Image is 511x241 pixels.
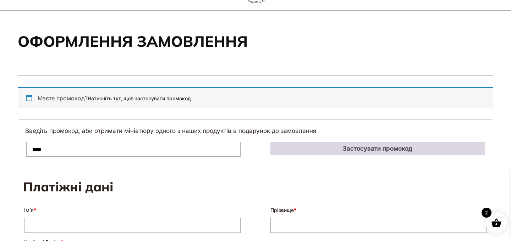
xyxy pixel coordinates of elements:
[25,127,486,135] p: Введіть промокод, аби отримати мініатюру одного з наших продуктів в подарунок до замовлення
[270,142,485,155] button: Застосувати промокод
[270,205,487,215] label: Прізвище
[18,87,493,108] div: Маєте промокод?
[88,95,191,101] a: Натисніть тут, щоб застосувати промокод
[24,205,241,215] label: Ім’я
[294,205,296,215] abbr: обов'язкове
[23,179,488,195] h3: Платіжні дані
[34,205,36,215] abbr: обов'язкове
[482,208,491,218] span: 2
[18,32,248,51] h1: Оформлення замовлення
